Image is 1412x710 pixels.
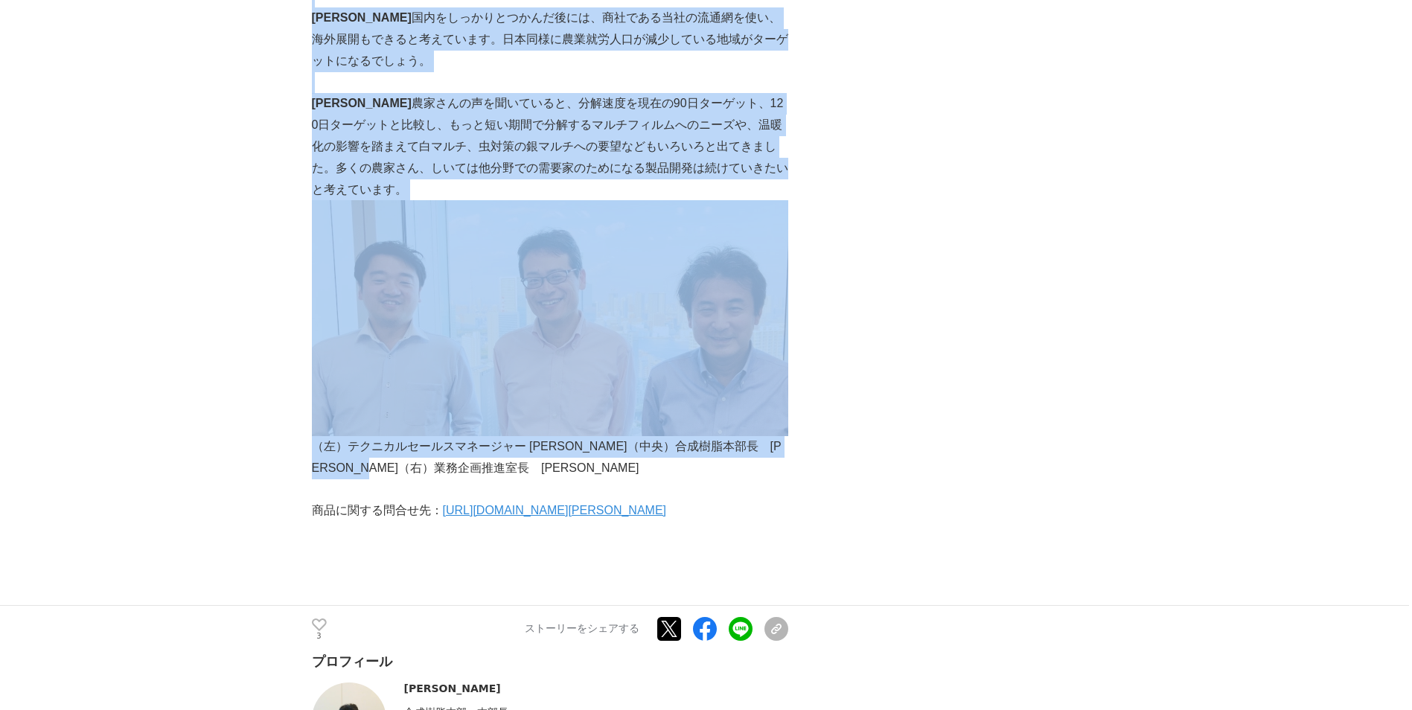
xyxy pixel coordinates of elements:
[404,682,788,694] div: [PERSON_NAME]
[443,504,667,516] a: [URL][DOMAIN_NAME][PERSON_NAME]
[312,7,788,71] p: 国内をしっかりとつかんだ後には、商社である当社の流通網を使い、海外展開もできると考えています。日本同様に農業就労人口が減少している地域がターゲットになるでしょう。
[312,436,788,479] p: （左）テクニカルセールスマネージャー [PERSON_NAME]（中央）合成樹脂本部長 [PERSON_NAME]（右）業務企画推進室長 [PERSON_NAME]
[312,653,788,671] div: プロフィール
[312,200,788,435] img: thumbnail_fc4df530-16a7-11f0-841e-1f7536fc8cdd.jpg
[312,11,412,24] strong: [PERSON_NAME]
[312,633,327,640] p: 3
[312,93,788,200] p: 農家さんの声を聞いていると、分解速度を現在の90日ターゲット、120日ターゲットと比較し、もっと短い期間で分解するマルチフィルムへのニーズや、温暖化の影響を踏まえて白マルチ、虫対策の銀マルチへの...
[312,97,412,109] strong: [PERSON_NAME]
[525,622,639,636] p: ストーリーをシェアする
[312,500,788,522] p: 商品に関する問合せ先：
